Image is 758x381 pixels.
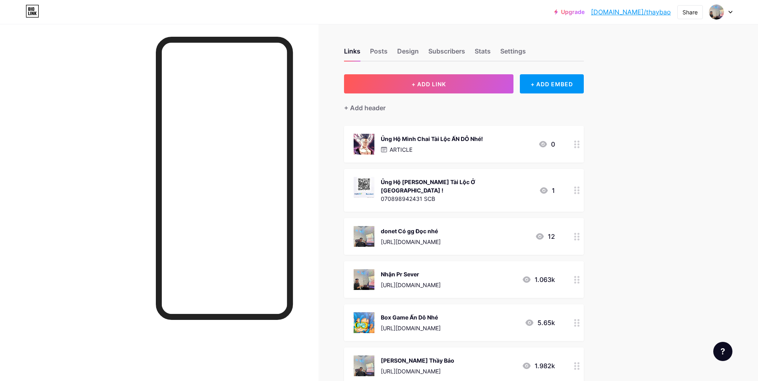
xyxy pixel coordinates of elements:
div: Stats [475,46,491,61]
div: Posts [370,46,388,61]
img: Nhận Pr Sever [354,269,374,290]
img: Box Game Ấn Dô Nhé [354,312,374,333]
a: [DOMAIN_NAME]/thaybao [591,7,671,17]
div: 0 [538,139,555,149]
div: Nhận Pr Sever [381,270,441,278]
div: donet Có gg Đọc nhé [381,227,441,235]
div: [URL][DOMAIN_NAME] [381,367,454,375]
div: 1.982k [522,361,555,371]
img: Ủng Hộ Mình Chai Tài Lộc Ở Bên Dưới Nhé ! [354,177,374,198]
a: Upgrade [554,9,585,15]
span: + ADD LINK [412,81,446,87]
button: + ADD LINK [344,74,514,93]
img: donet Có gg Đọc nhé [354,226,374,247]
div: [URL][DOMAIN_NAME] [381,324,441,332]
div: [URL][DOMAIN_NAME] [381,281,441,289]
div: 070898942431 SCB [381,194,533,203]
div: [URL][DOMAIN_NAME] [381,238,441,246]
div: Subscribers [428,46,465,61]
img: Ủng Hộ Mình Chai Tài Lộc ẤN DÔ Nhé! [354,134,374,155]
div: Settings [500,46,526,61]
p: ARTICLE [390,145,412,154]
div: 1 [539,186,555,195]
div: 12 [535,232,555,241]
img: Gia Đình Thầy Bảo [354,355,374,376]
div: + Add header [344,103,386,113]
div: Box Game Ấn Dô Nhé [381,313,441,321]
div: Ủng Hộ [PERSON_NAME] Tài Lộc Ở [GEOGRAPHIC_DATA] ! [381,178,533,194]
div: Ủng Hộ Mình Chai Tài Lộc ẤN DÔ Nhé! [381,135,483,143]
div: 5.65k [525,318,555,327]
div: Design [397,46,419,61]
div: Links [344,46,360,61]
div: 1.063k [522,275,555,284]
div: + ADD EMBED [520,74,583,93]
img: thaybao [709,4,724,20]
div: [PERSON_NAME] Thầy Bảo [381,356,454,365]
div: Share [682,8,698,16]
